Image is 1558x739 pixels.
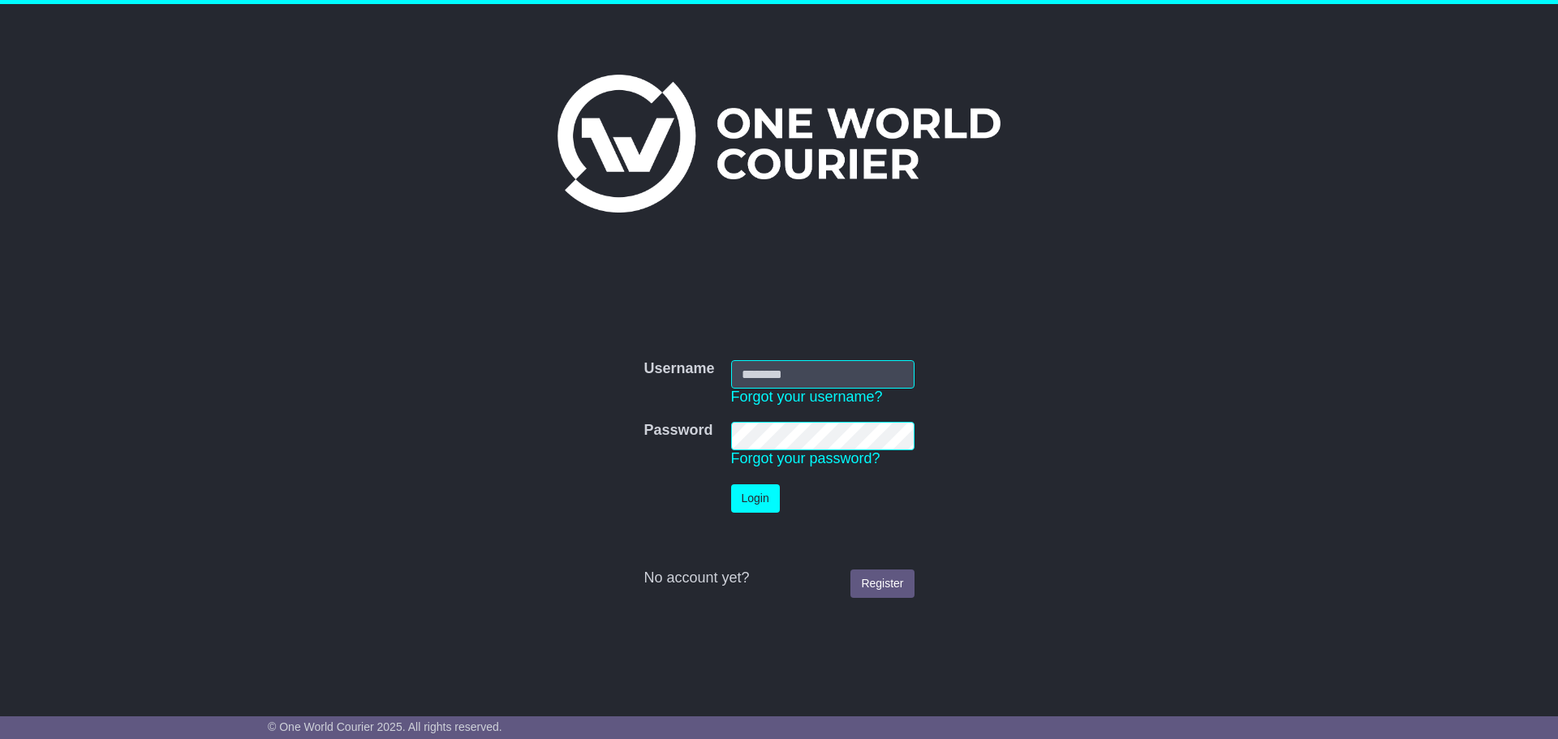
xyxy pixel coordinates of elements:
a: Forgot your password? [731,450,880,466]
label: Password [643,422,712,440]
div: No account yet? [643,569,914,587]
a: Forgot your username? [731,389,883,405]
a: Register [850,569,914,598]
span: © One World Courier 2025. All rights reserved. [268,720,502,733]
button: Login [731,484,780,513]
img: One World [557,75,1001,213]
label: Username [643,360,714,378]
